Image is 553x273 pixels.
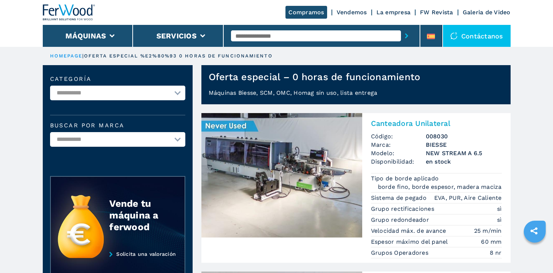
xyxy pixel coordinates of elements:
[497,205,502,213] em: sì
[378,183,502,191] em: borde fino, borde espesor, madera maciza
[481,238,501,246] em: 60 mm
[371,132,426,141] span: Código:
[201,113,511,263] a: Canteadora Unilateral BIESSE NEW STREAM A 6.5Canteadora UnilateralCódigo:008030Marca:BIESSEModelo...
[463,9,511,16] a: Galeria de Video
[109,198,170,233] div: Vende tu máquina a ferwood
[82,53,84,59] span: |
[474,227,502,235] em: 25 m/min
[50,76,185,82] label: categoría
[50,123,185,128] label: Buscar por marca
[371,216,431,224] p: Grupo redondeador
[201,113,362,238] img: Canteadora Unilateral BIESSE NEW STREAM A 6.5
[371,194,429,202] p: Sistema de pegado
[337,9,367,16] a: Vendemos
[497,216,502,224] em: sì
[371,157,426,166] span: Disponibilidad:
[209,89,378,96] span: Máquinas Biesse, SCM, OMC, Homag sin uso, lista entrega
[371,149,426,157] span: Modelo:
[420,9,453,16] a: FW Revista
[371,249,431,257] p: Grupos Operadores
[65,31,106,40] button: Máquinas
[426,157,502,166] span: en stock
[371,238,450,246] p: Espesor máximo del panel
[371,205,436,213] p: Grupo rectificaciones
[426,149,502,157] h3: NEW STREAM A 6.5
[426,141,502,149] h3: BIESSE
[525,222,543,240] a: sharethis
[401,27,412,44] button: submit-button
[450,32,458,40] img: Contáctanos
[371,141,426,149] span: Marca:
[50,53,83,59] a: HOMEPAGE
[434,194,502,202] em: EVA, PUR, Aire Caliente
[156,31,197,40] button: Servicios
[371,119,502,128] h3: Canteadora Unilateral
[371,175,441,183] p: Tipo de borde aplicado
[43,4,95,20] img: Ferwood
[376,9,411,16] a: La empresa
[490,248,502,257] em: 8 nr
[426,132,502,141] h3: 008030
[285,6,327,19] a: Compramos
[371,227,448,235] p: Velocidad máx. de avance
[209,71,421,83] h1: Oferta especial – 0 horas de funcionamiento
[84,53,273,59] p: oferta especial %E2%80%93 0 horas de funcionamiento
[443,25,511,47] div: Contáctanos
